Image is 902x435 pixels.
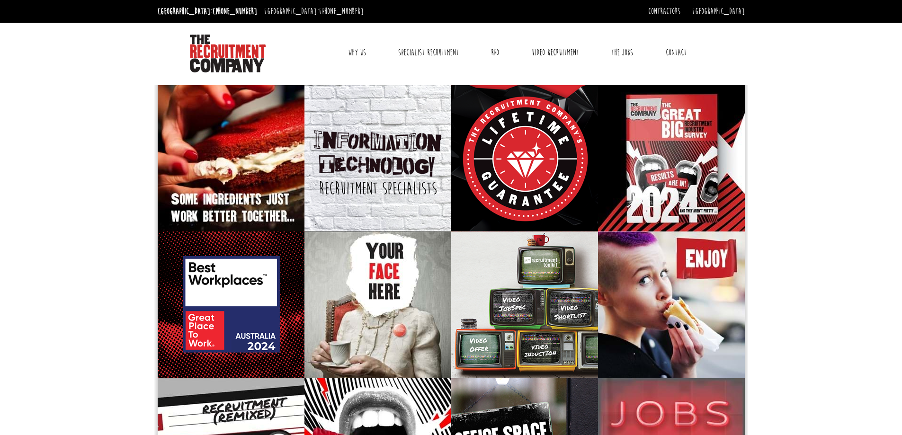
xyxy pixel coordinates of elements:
a: Video Recruitment [525,41,586,64]
a: Contractors [648,6,680,17]
a: [PHONE_NUMBER] [319,6,364,17]
a: Specialist Recruitment [391,41,466,64]
a: RPO [484,41,506,64]
li: [GEOGRAPHIC_DATA]: [155,4,259,19]
li: [GEOGRAPHIC_DATA]: [262,4,366,19]
a: Contact [659,41,694,64]
img: The Recruitment Company [190,35,266,72]
a: The Jobs [604,41,640,64]
a: [GEOGRAPHIC_DATA] [692,6,745,17]
a: Why Us [341,41,373,64]
a: [PHONE_NUMBER] [213,6,257,17]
